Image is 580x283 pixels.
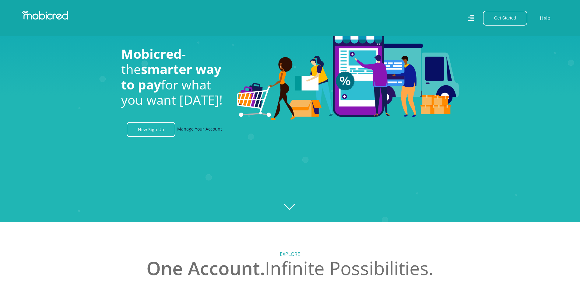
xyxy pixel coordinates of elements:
[121,45,182,62] span: Mobicred
[121,257,459,279] h2: Infinite Possibilities.
[121,251,459,257] h5: Explore
[121,60,221,93] span: smarter way to pay
[22,11,68,20] img: Mobicred
[483,11,527,26] button: Get Started
[540,14,551,22] a: Help
[121,46,228,108] h1: - the for what you want [DATE]!
[177,122,222,137] a: Manage Your Account
[237,24,459,121] img: Welcome to Mobicred
[146,256,265,281] span: One Account.
[127,122,175,137] a: New Sign Up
